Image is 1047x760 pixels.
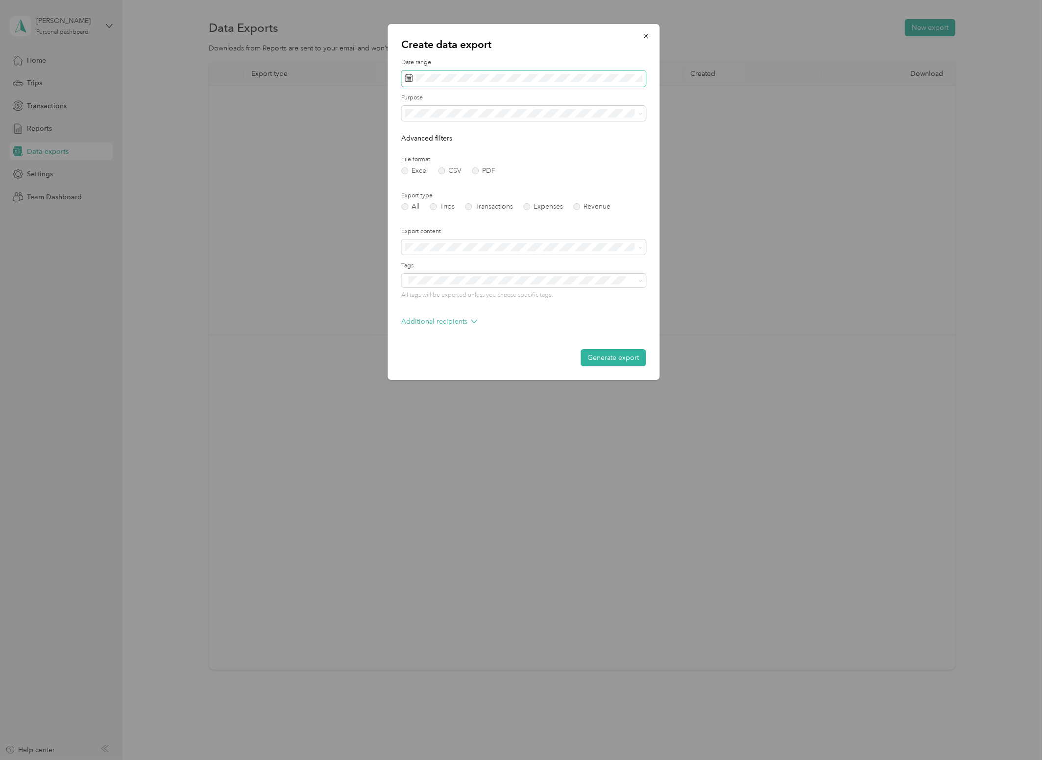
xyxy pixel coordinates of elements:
iframe: Everlance-gr Chat Button Frame [992,705,1047,760]
p: All tags will be exported unless you choose specific tags. [401,291,646,300]
label: Purpose [401,94,646,102]
p: Create data export [401,38,646,51]
label: Transactions [465,203,513,210]
label: All [401,203,419,210]
p: Additional recipients [401,316,477,327]
label: Excel [401,167,428,174]
label: PDF [472,167,495,174]
label: Trips [430,203,455,210]
label: Revenue [573,203,610,210]
label: Export type [401,191,646,200]
label: CSV [438,167,462,174]
label: File format [401,155,646,164]
label: Export content [401,227,646,236]
p: Advanced filters [401,133,646,143]
button: Generate export [581,349,646,366]
label: Date range [401,58,646,67]
label: Tags [401,261,646,270]
label: Expenses [523,203,563,210]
